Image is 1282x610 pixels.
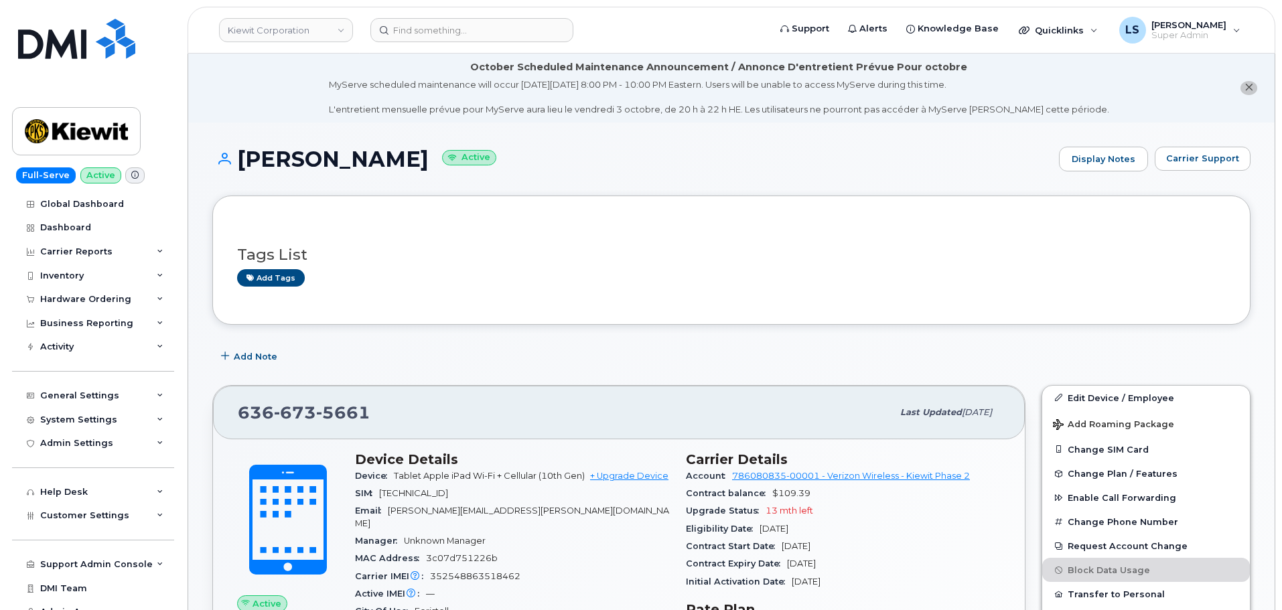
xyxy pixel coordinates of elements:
button: close notification [1240,81,1257,95]
span: 13 mth left [766,506,813,516]
span: [DATE] [792,577,821,587]
button: Add Note [212,345,289,369]
span: 5661 [316,402,370,423]
span: [DATE] [782,541,810,551]
h1: [PERSON_NAME] [212,147,1052,171]
button: Enable Call Forwarding [1042,485,1250,510]
div: October Scheduled Maintenance Announcement / Annonce D'entretient Prévue Pour octobre [470,60,967,74]
a: + Upgrade Device [590,471,668,481]
a: 786080835-00001 - Verizon Wireless - Kiewit Phase 2 [732,471,970,481]
small: Active [442,150,496,165]
button: Add Roaming Package [1042,410,1250,437]
span: MAC Address [355,553,426,563]
span: Manager [355,536,404,546]
span: Initial Activation Date [686,577,792,587]
span: Last updated [900,407,962,417]
span: Add Roaming Package [1053,419,1174,432]
h3: Carrier Details [686,451,1001,467]
button: Change Phone Number [1042,510,1250,534]
span: Add Note [234,350,277,363]
span: Account [686,471,732,481]
button: Request Account Change [1042,534,1250,558]
button: Change SIM Card [1042,437,1250,461]
span: 3c07d751226b [426,553,498,563]
span: Active [253,597,281,610]
span: Device [355,471,394,481]
button: Carrier Support [1155,147,1251,171]
span: Active IMEI [355,589,426,599]
span: Email [355,506,388,516]
span: — [426,589,435,599]
span: Contract Start Date [686,541,782,551]
span: [TECHNICAL_ID] [379,488,448,498]
button: Transfer to Personal [1042,582,1250,606]
span: Eligibility Date [686,524,760,534]
a: Edit Device / Employee [1042,386,1250,410]
span: Contract balance [686,488,772,498]
span: [PERSON_NAME][EMAIL_ADDRESS][PERSON_NAME][DOMAIN_NAME] [355,506,669,528]
span: Upgrade Status [686,506,766,516]
span: [DATE] [787,558,816,568]
span: Tablet Apple iPad Wi-Fi + Cellular (10th Gen) [394,471,585,481]
span: Carrier Support [1166,152,1239,165]
span: [DATE] [760,524,788,534]
span: 352548863518462 [430,571,520,581]
h3: Device Details [355,451,670,467]
div: MyServe scheduled maintenance will occur [DATE][DATE] 8:00 PM - 10:00 PM Eastern. Users will be u... [329,78,1109,116]
span: Enable Call Forwarding [1068,493,1176,503]
span: [DATE] [962,407,992,417]
h3: Tags List [237,246,1226,263]
span: Unknown Manager [404,536,486,546]
span: SIM [355,488,379,498]
button: Block Data Usage [1042,558,1250,582]
span: Contract Expiry Date [686,558,787,568]
button: Change Plan / Features [1042,461,1250,485]
span: 636 [238,402,370,423]
span: $109.39 [772,488,810,498]
span: Change Plan / Features [1068,469,1178,479]
span: Carrier IMEI [355,571,430,581]
span: 673 [274,402,316,423]
a: Add tags [237,269,305,286]
a: Display Notes [1059,147,1148,172]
